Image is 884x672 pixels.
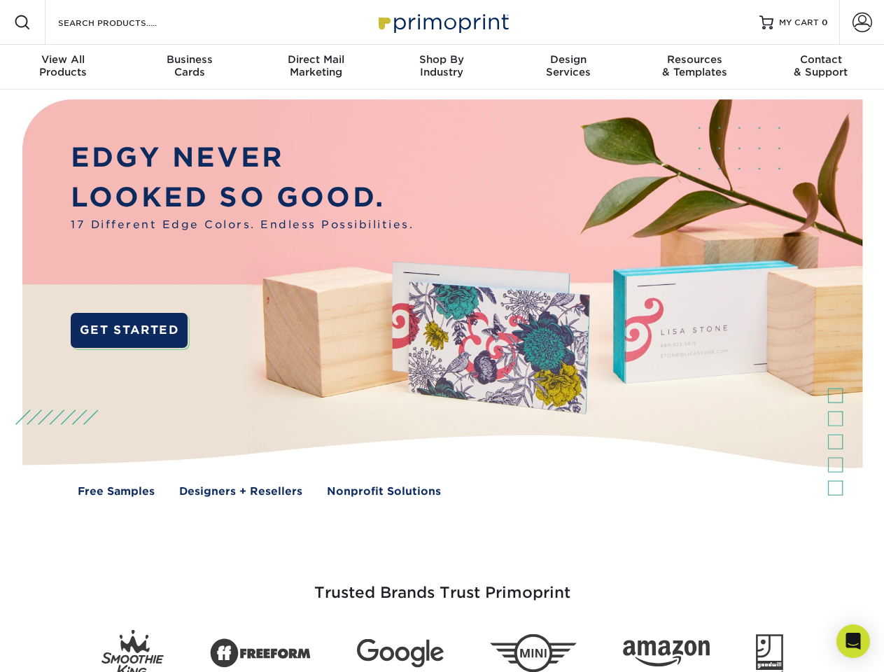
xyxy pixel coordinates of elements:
div: & Templates [631,53,757,78]
div: & Support [758,53,884,78]
a: Shop ByIndustry [379,45,505,90]
a: Nonprofit Solutions [327,484,441,500]
div: Marketing [253,53,379,78]
span: Direct Mail [253,53,379,66]
a: GET STARTED [71,313,188,348]
span: Design [505,53,631,66]
div: Industry [379,53,505,78]
img: Primoprint [372,7,512,37]
iframe: Google Customer Reviews [3,629,119,667]
span: 17 Different Edge Colors. Endless Possibilities. [71,217,414,233]
input: SEARCH PRODUCTS..... [57,14,193,31]
img: Amazon [623,640,710,667]
a: BusinessCards [126,45,252,90]
img: Google [357,639,444,668]
a: Resources& Templates [631,45,757,90]
h3: Trusted Brands Trust Primoprint [33,550,852,619]
a: DesignServices [505,45,631,90]
span: Contact [758,53,884,66]
p: LOOKED SO GOOD. [71,178,414,218]
a: Contact& Support [758,45,884,90]
img: Goodwill [756,634,783,672]
span: Business [126,53,252,66]
div: Services [505,53,631,78]
a: Free Samples [78,484,155,500]
span: Shop By [379,53,505,66]
a: Direct MailMarketing [253,45,379,90]
div: Open Intercom Messenger [836,624,870,658]
span: Resources [631,53,757,66]
p: EDGY NEVER [71,138,414,178]
span: MY CART [779,17,819,29]
div: Cards [126,53,252,78]
a: Designers + Resellers [179,484,302,500]
span: 0 [822,17,828,27]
